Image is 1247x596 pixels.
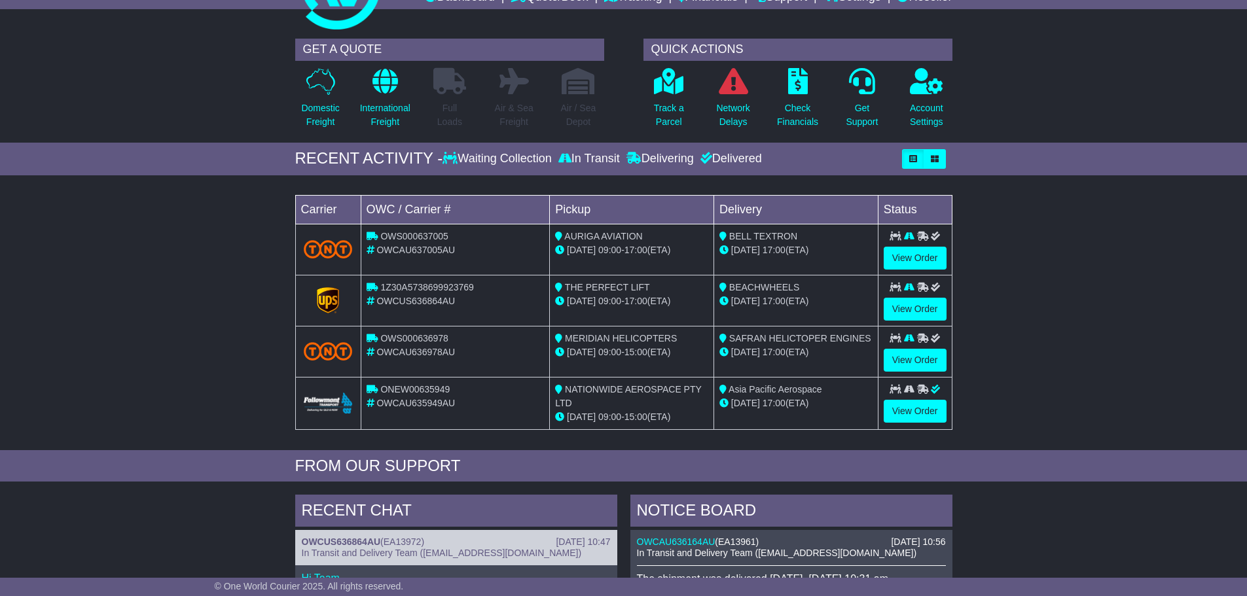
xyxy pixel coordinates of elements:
[719,294,873,308] div: (ETA)
[763,296,786,306] span: 17:00
[598,245,621,255] span: 09:00
[295,457,952,476] div: FROM OUR SUPPORT
[556,536,610,548] div: [DATE] 10:47
[718,536,756,547] span: EA13961
[380,282,473,292] span: 1Z30A5738699923769
[555,410,708,424] div: - (ETA)
[714,195,878,224] td: Delivery
[763,398,786,408] span: 17:00
[317,287,339,313] img: GetCarrierServiceLogo
[301,101,339,129] p: Domestic Freight
[637,536,715,547] a: OWCAU636164AU
[384,536,422,547] span: EA13972
[555,345,708,359] div: - (ETA)
[295,149,443,168] div: RECENT ACTIVITY -
[598,296,621,306] span: 09:00
[845,67,878,136] a: GetSupport
[376,347,455,357] span: OWCAU636978AU
[555,294,708,308] div: - (ETA)
[716,101,750,129] p: Network Delays
[215,581,404,591] span: © One World Courier 2025. All rights reserved.
[598,412,621,422] span: 09:00
[637,548,917,558] span: In Transit and Delivery Team ([EMAIL_ADDRESS][DOMAIN_NAME])
[643,39,952,61] div: QUICK ACTIONS
[302,536,611,548] div: ( )
[550,195,714,224] td: Pickup
[565,333,677,343] span: MERIDIAN HELICOPTERS
[302,548,582,558] span: In Transit and Delivery Team ([EMAIL_ADDRESS][DOMAIN_NAME])
[295,195,361,224] td: Carrier
[361,195,550,224] td: OWC / Carrier #
[884,400,947,423] a: View Order
[564,231,642,241] span: AURIGA AVIATION
[360,101,410,129] p: International Freight
[555,243,708,257] div: - (ETA)
[653,67,685,136] a: Track aParcel
[495,101,533,129] p: Air & Sea Freight
[598,347,621,357] span: 09:00
[763,245,786,255] span: 17:00
[565,282,650,292] span: THE PERFECT LIFT
[295,39,604,61] div: GET A QUOTE
[878,195,952,224] td: Status
[555,384,701,408] span: NATIONWIDE AEROSPACE PTY LTD
[624,245,647,255] span: 17:00
[719,396,873,410] div: (ETA)
[729,282,799,292] span: BEACHWHEELS
[719,243,873,257] div: (ETA)
[624,296,647,306] span: 17:00
[567,412,596,422] span: [DATE]
[443,152,554,166] div: Waiting Collection
[884,349,947,372] a: View Order
[884,298,947,321] a: View Order
[697,152,762,166] div: Delivered
[909,67,944,136] a: AccountSettings
[302,572,611,584] p: Hi Team,
[380,333,448,343] span: OWS000636978
[729,333,871,343] span: SAFRAN HELICTOPER ENGINES
[561,101,596,129] p: Air / Sea Depot
[624,412,647,422] span: 15:00
[719,345,873,359] div: (ETA)
[776,67,819,136] a: CheckFinancials
[763,347,786,357] span: 17:00
[380,384,450,394] span: ONEW00635949
[731,245,760,255] span: [DATE]
[295,495,617,530] div: RECENT CHAT
[654,101,684,129] p: Track a Parcel
[637,536,946,548] div: ( )
[300,67,340,136] a: DomesticFreight
[846,101,878,129] p: Get Support
[376,398,455,408] span: OWCAU635949AU
[567,296,596,306] span: [DATE]
[376,245,455,255] span: OWCAU637005AU
[624,347,647,357] span: 15:00
[729,384,822,394] span: Asia Pacific Aerospace
[567,347,596,357] span: [DATE]
[630,495,952,530] div: NOTICE BOARD
[302,536,381,547] a: OWCUS636864AU
[567,245,596,255] span: [DATE]
[555,152,623,166] div: In Transit
[731,296,760,306] span: [DATE]
[729,231,797,241] span: BELL TEXTRON
[433,101,466,129] p: Full Loads
[731,398,760,408] span: [DATE]
[304,393,353,414] img: Followmont_Transport.png
[376,296,455,306] span: OWCUS636864AU
[715,67,750,136] a: NetworkDelays
[359,67,411,136] a: InternationalFreight
[884,247,947,270] a: View Order
[304,342,353,360] img: TNT_Domestic.png
[380,231,448,241] span: OWS000637005
[891,536,945,548] div: [DATE] 10:56
[304,240,353,258] img: TNT_Domestic.png
[623,152,697,166] div: Delivering
[777,101,818,129] p: Check Financials
[731,347,760,357] span: [DATE]
[637,572,946,585] p: The shipment was delivered [DATE], [DATE] 10:31 am
[910,101,943,129] p: Account Settings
